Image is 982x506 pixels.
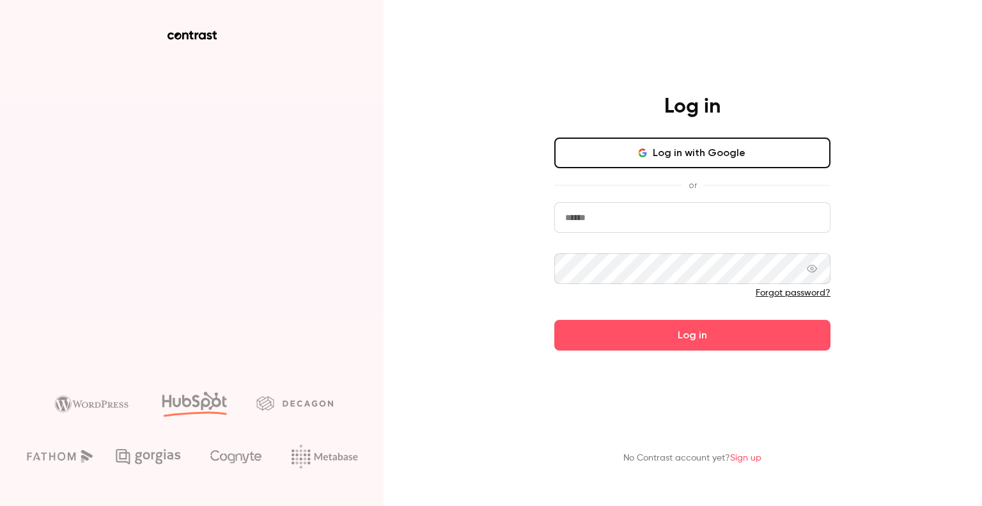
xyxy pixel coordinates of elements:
button: Log in with Google [554,138,830,168]
h4: Log in [664,94,721,120]
img: decagon [256,396,333,410]
a: Forgot password? [756,289,830,297]
span: or [682,178,703,192]
a: Sign up [730,454,761,463]
button: Log in [554,320,830,351]
p: No Contrast account yet? [623,452,761,465]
